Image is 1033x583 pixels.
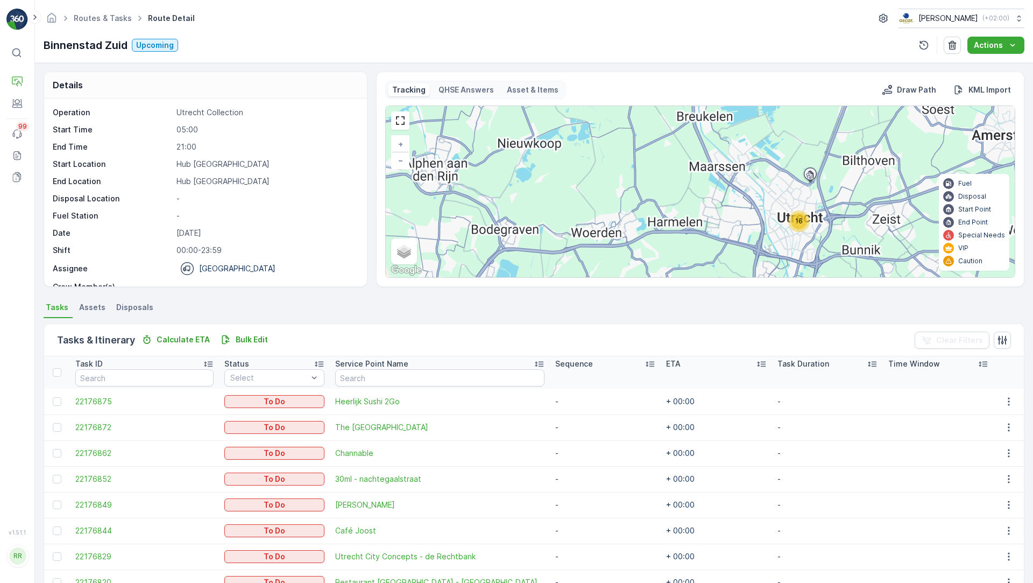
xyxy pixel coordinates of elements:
button: To Do [224,498,324,511]
img: Google [388,263,424,277]
div: 16 [788,210,810,232]
p: Asset & Items [507,85,558,95]
a: Homepage [46,16,58,25]
p: Start Time [53,124,172,135]
div: RR [9,547,26,565]
input: Search [75,369,214,387]
p: To Do [264,422,285,433]
p: End Time [53,142,172,152]
td: - [550,389,661,415]
td: + 00:00 [661,440,772,466]
a: Layers [392,240,416,263]
p: 99 [18,122,27,131]
button: To Do [224,524,324,537]
p: To Do [264,396,285,407]
button: Draw Path [878,83,940,96]
p: 05:00 [176,124,356,135]
p: Details [53,79,83,92]
p: Crew Member(s) [53,282,172,292]
td: - [772,440,883,466]
a: 22176829 [75,551,214,562]
button: To Do [224,447,324,460]
a: 30ml - nachtegaalstraat [335,474,544,484]
p: Special Needs [958,231,1005,240]
p: Operation [53,107,172,118]
td: - [772,518,883,544]
td: - [772,544,883,570]
p: Calculate ETA [157,334,210,345]
button: To Do [224,473,324,486]
td: - [550,492,661,518]
p: Start Location [53,159,172,170]
div: Toggle Row Selected [53,526,61,535]
a: 22176862 [75,448,214,459]
a: The Hunfeld Hotel [335,422,544,433]
p: Actions [974,40,1003,51]
a: Café Joost [335,525,544,536]
button: Actions [967,37,1024,54]
p: To Do [264,474,285,484]
a: 22176852 [75,474,214,484]
td: + 00:00 [661,544,772,570]
div: Toggle Row Selected [53,423,61,432]
p: Task ID [75,359,103,369]
div: Toggle Row Selected [53,449,61,458]
button: To Do [224,550,324,563]
p: - [176,193,356,204]
p: Upcoming [136,40,174,51]
a: 22176875 [75,396,214,407]
p: [PERSON_NAME] [918,13,978,24]
td: - [772,389,883,415]
p: Fuel Station [53,210,172,221]
button: KML Import [949,83,1015,96]
span: Channable [335,448,544,459]
p: - [176,210,356,221]
button: Upcoming [132,39,178,52]
div: 0 [386,106,1015,277]
span: v 1.51.1 [6,529,28,536]
td: - [772,466,883,492]
span: [PERSON_NAME] [335,500,544,510]
a: 22176844 [75,525,214,536]
span: Tasks [46,302,68,313]
button: RR [6,538,28,574]
p: Disposal Location [53,193,172,204]
p: Date [53,228,172,238]
div: Toggle Row Selected [53,397,61,406]
p: [GEOGRAPHIC_DATA] [199,263,275,274]
span: Utrecht City Concepts - de Rechtbank [335,551,544,562]
p: Hub [GEOGRAPHIC_DATA] [176,176,356,187]
button: Clear Filters [915,332,989,349]
td: + 00:00 [661,389,772,415]
span: + [398,139,403,149]
p: Caution [958,257,982,265]
span: − [398,156,404,165]
p: Binnenstad Zuid [44,37,128,53]
p: To Do [264,551,285,562]
p: Tasks & Itinerary [57,333,135,348]
p: ETA [666,359,681,369]
span: Assets [79,302,105,313]
a: Routes & Tasks [74,13,132,23]
p: Status [224,359,249,369]
span: Route Detail [146,13,197,24]
button: To Do [224,395,324,408]
p: Time Window [888,359,940,369]
a: Zoom Out [392,152,408,168]
p: Sequence [555,359,593,369]
p: Assignee [53,263,88,274]
td: - [550,466,661,492]
input: Search [335,369,544,387]
p: Bulk Edit [236,334,268,345]
td: - [550,544,661,570]
button: [PERSON_NAME](+02:00) [898,9,1024,28]
p: 21:00 [176,142,356,152]
span: Heerlijk Sushi 2Go [335,396,544,407]
button: To Do [224,421,324,434]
